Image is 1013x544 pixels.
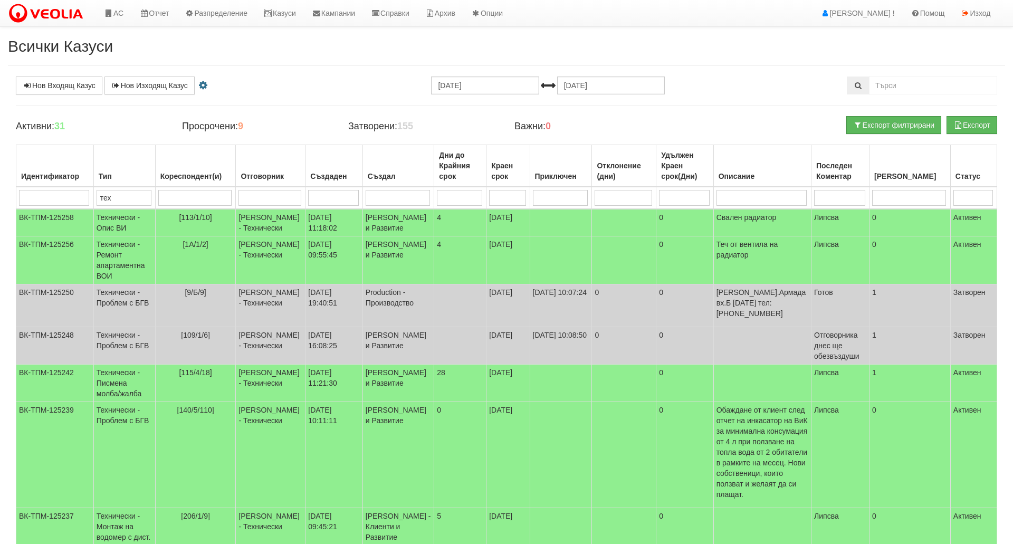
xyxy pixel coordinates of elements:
td: 0 [656,236,714,284]
h4: Активни: [16,121,166,132]
h2: Всички Казуси [8,37,1005,55]
a: Нов Входящ Казус [16,77,102,94]
p: Теч от вентила на радиатор [716,239,808,260]
td: [DATE] [486,236,530,284]
td: Технически - Проблем с БГВ [93,284,155,327]
td: ВК-ТПМ-125250 [16,284,94,327]
td: Технически - Ремонт апартаментна ВОИ [93,236,155,284]
span: [113/1/10] [179,213,212,222]
span: Липсва [814,240,839,249]
td: Затворен [950,327,997,365]
th: Брой Файлове: No sort applied, activate to apply an ascending sort [869,145,951,187]
td: Технически - Писмена молба/жалба [93,365,155,402]
div: Краен срок [489,158,527,184]
span: Липсва [814,512,839,520]
td: 0 [656,327,714,365]
span: [140/5/110] [177,406,214,414]
a: Нов Изходящ Казус [104,77,195,94]
b: 31 [54,121,65,131]
td: 0 [869,402,951,508]
h4: Важни: [514,121,665,132]
td: 1 [869,365,951,402]
th: Дни до Крайния срок: No sort applied, activate to apply an ascending sort [434,145,486,187]
th: Отклонение (дни): No sort applied, activate to apply an ascending sort [592,145,656,187]
td: [PERSON_NAME] - Технически [236,402,305,508]
td: [DATE] 11:21:30 [305,365,363,402]
td: Технически - Проблем с БГВ [93,402,155,508]
th: Създал: No sort applied, activate to apply an ascending sort [362,145,434,187]
td: [DATE] [486,209,530,236]
td: 1 [869,327,951,365]
td: [DATE] 19:40:51 [305,284,363,327]
span: 4 [437,240,441,249]
b: 9 [238,121,243,131]
td: [PERSON_NAME] и Развитие [362,327,434,365]
td: [PERSON_NAME] и Развитие [362,209,434,236]
td: ВК-ТПМ-125248 [16,327,94,365]
input: Търсене по Идентификатор, Бл/Вх/Ап, Тип, Описание, Моб. Номер, Имейл, Файл, Коментар, [869,77,997,94]
span: Липсва [814,368,839,377]
td: ВК-ТПМ-125242 [16,365,94,402]
i: Настройки [197,82,209,89]
td: Активен [950,236,997,284]
td: [DATE] 16:08:25 [305,327,363,365]
div: Удължен Краен срок(Дни) [659,148,711,184]
p: Обаждане от клиент след отчет на инкасатор на ВиК за минимална консумация от 4 л при ползване на ... [716,405,808,500]
td: [DATE] 10:11:11 [305,402,363,508]
span: 0 [437,406,441,414]
th: Последен Коментар: No sort applied, activate to apply an ascending sort [811,145,869,187]
div: Дни до Крайния срок [437,148,483,184]
span: 4 [437,213,441,222]
td: [DATE] 09:55:45 [305,236,363,284]
td: [PERSON_NAME] - Технически [236,236,305,284]
b: 155 [397,121,413,131]
th: Описание: No sort applied, activate to apply an ascending sort [713,145,811,187]
p: Свален радиатор [716,212,808,223]
th: Удължен Краен срок(Дни): No sort applied, activate to apply an ascending sort [656,145,714,187]
th: Приключен: No sort applied, activate to apply an ascending sort [530,145,592,187]
p: [PERSON_NAME].Армада вх.Б [DATE] тел:[PHONE_NUMBER] [716,287,808,319]
td: 0 [656,284,714,327]
th: Създаден: No sort applied, activate to apply an ascending sort [305,145,363,187]
td: [DATE] 10:08:50 [530,327,592,365]
div: Идентификатор [19,169,91,184]
div: Отговорник [238,169,302,184]
div: Приключен [533,169,589,184]
td: Технически - Опис ВИ [93,209,155,236]
b: 0 [546,121,551,131]
td: [PERSON_NAME] - Технически [236,365,305,402]
td: ВК-ТПМ-125256 [16,236,94,284]
img: VeoliaLogo.png [8,3,88,25]
th: Краен срок: No sort applied, activate to apply an ascending sort [486,145,530,187]
th: Статус: No sort applied, activate to apply an ascending sort [950,145,997,187]
span: [109/1/6] [181,331,210,339]
span: 5 [437,512,441,520]
td: [PERSON_NAME] и Развитие [362,402,434,508]
td: [PERSON_NAME] - Технически [236,284,305,327]
td: 0 [656,365,714,402]
td: [DATE] [486,327,530,365]
td: Production - Производство [362,284,434,327]
td: 0 [869,209,951,236]
th: Отговорник: No sort applied, activate to apply an ascending sort [236,145,305,187]
div: [PERSON_NAME] [872,169,948,184]
h4: Просрочени: [182,121,332,132]
td: Активен [950,209,997,236]
span: Отговорника днес ще обезвъздуши [814,331,859,360]
span: [1А/1/2] [183,240,208,249]
div: Създаден [308,169,360,184]
td: ВК-ТПМ-125239 [16,402,94,508]
span: 28 [437,368,445,377]
td: Затворен [950,284,997,327]
td: Активен [950,402,997,508]
span: Готов [814,288,833,297]
th: Тип: No sort applied, activate to apply an ascending sort [93,145,155,187]
span: [9/Б/9] [185,288,206,297]
td: 0 [592,327,656,365]
div: Статус [953,169,994,184]
td: [PERSON_NAME] - Технически [236,209,305,236]
div: Създал [366,169,431,184]
span: Липсва [814,213,839,222]
td: 0 [656,402,714,508]
td: [DATE] [486,402,530,508]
